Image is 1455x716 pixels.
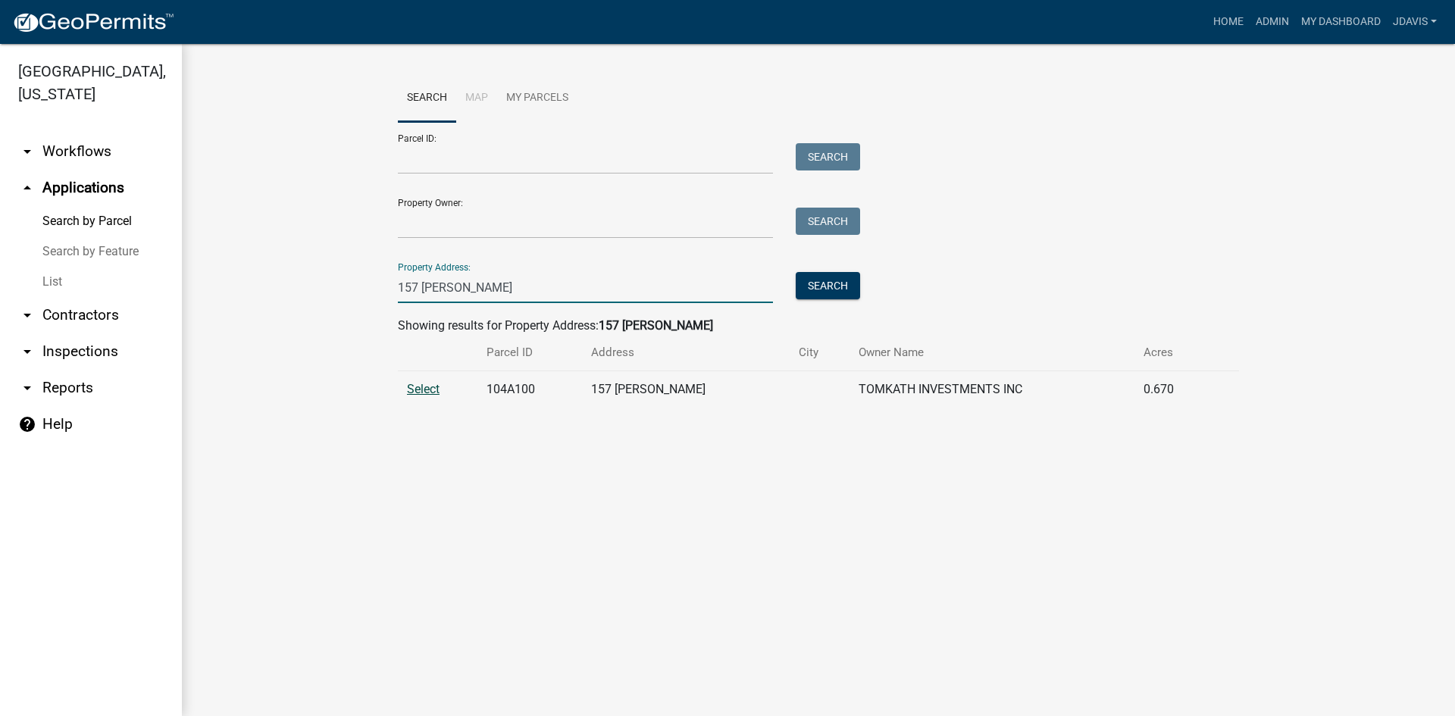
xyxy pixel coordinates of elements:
td: 104A100 [477,371,582,408]
i: arrow_drop_down [18,306,36,324]
i: arrow_drop_down [18,142,36,161]
button: Search [796,272,860,299]
i: arrow_drop_up [18,179,36,197]
i: help [18,415,36,433]
th: Address [582,335,790,371]
td: TOMKATH INVESTMENTS INC [850,371,1134,408]
th: Acres [1134,335,1210,371]
a: jdavis [1387,8,1443,36]
strong: 157 [PERSON_NAME] [599,318,713,333]
i: arrow_drop_down [18,342,36,361]
a: My Parcels [497,74,577,123]
button: Search [796,208,860,235]
td: 0.670 [1134,371,1210,408]
div: Showing results for Property Address: [398,317,1239,335]
th: Parcel ID [477,335,582,371]
th: Owner Name [850,335,1134,371]
th: City [790,335,849,371]
i: arrow_drop_down [18,379,36,397]
button: Search [796,143,860,170]
a: Admin [1250,8,1295,36]
a: My Dashboard [1295,8,1387,36]
a: Search [398,74,456,123]
a: Home [1207,8,1250,36]
td: 157 [PERSON_NAME] [582,371,790,408]
a: Select [407,382,440,396]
